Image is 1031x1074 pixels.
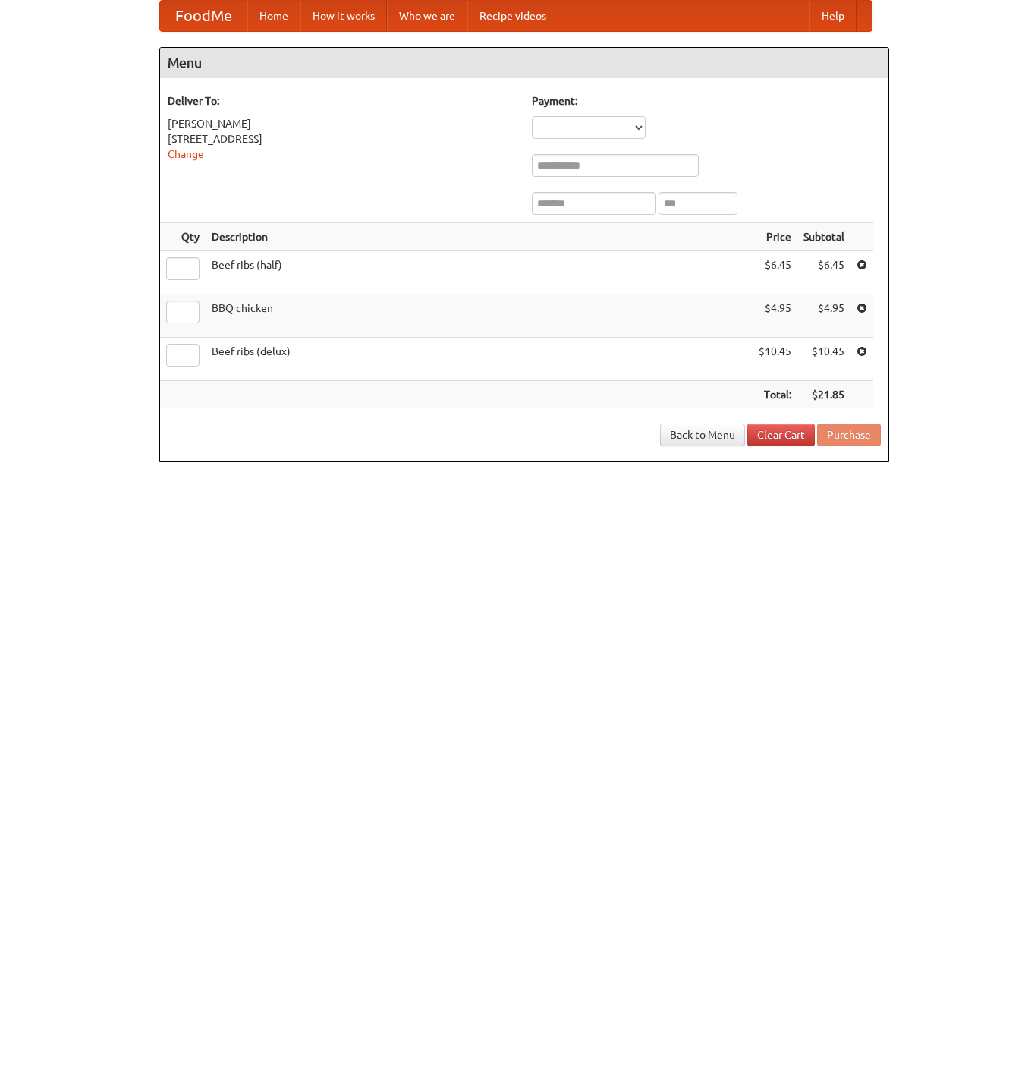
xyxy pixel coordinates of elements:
[206,251,753,294] td: Beef ribs (half)
[387,1,467,31] a: Who we are
[753,338,797,381] td: $10.45
[797,381,850,409] th: $21.85
[160,1,247,31] a: FoodMe
[809,1,857,31] a: Help
[206,338,753,381] td: Beef ribs (delux)
[797,251,850,294] td: $6.45
[160,48,888,78] h4: Menu
[247,1,300,31] a: Home
[168,116,517,131] div: [PERSON_NAME]
[168,131,517,146] div: [STREET_ADDRESS]
[797,338,850,381] td: $10.45
[797,223,850,251] th: Subtotal
[206,294,753,338] td: BBQ chicken
[753,223,797,251] th: Price
[753,294,797,338] td: $4.95
[532,93,881,109] h5: Payment:
[660,424,745,446] a: Back to Menu
[467,1,558,31] a: Recipe videos
[206,223,753,251] th: Description
[168,148,204,160] a: Change
[160,223,206,251] th: Qty
[168,93,517,109] h5: Deliver To:
[753,251,797,294] td: $6.45
[797,294,850,338] td: $4.95
[300,1,387,31] a: How it works
[753,381,797,409] th: Total:
[747,424,815,446] a: Clear Cart
[817,424,881,446] button: Purchase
